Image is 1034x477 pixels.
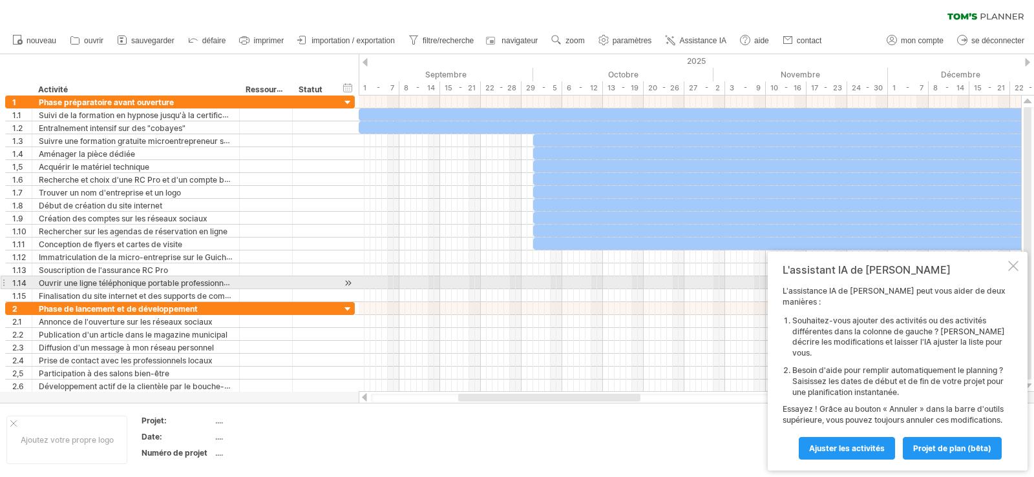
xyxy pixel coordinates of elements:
font: 6 - 12 [567,83,598,92]
a: zoom [548,32,588,49]
font: Ouvrir une ligne téléphonique portable professionnelle [39,278,237,288]
a: sauvegarder [114,32,178,49]
font: 1.13 [12,265,26,275]
a: imprimer [236,32,288,49]
font: 13 - 19 [607,83,638,92]
font: Essayez ! Grâce au bouton « Annuler » dans la barre d'outils supérieure, vous pouvez toujours ann... [783,404,1004,425]
a: défaire [185,32,230,49]
a: navigateur [484,32,542,49]
font: 8 - 14 [933,83,964,92]
a: contact [779,32,826,49]
font: 2.6 [12,381,24,391]
font: se déconnecter [971,36,1024,45]
a: filtre/recherche [405,32,478,49]
font: 2.4 [12,356,24,365]
font: 1 [12,97,16,107]
font: Décembre [941,70,980,79]
font: Octobre [608,70,638,79]
font: paramètres [613,36,652,45]
font: Entraînement intensif sur des "cobayes" [39,123,185,133]
font: Souhaitez-vous ajouter des activités ou des activités différentes dans la colonne de gauche ? [PE... [792,316,1005,358]
div: Novembre 2025 [713,68,888,81]
font: Date: [142,432,162,441]
font: Assistance IA [679,36,726,45]
font: Acquérir le matériel technique [39,162,149,172]
font: Annonce de l'ouverture sur les réseaux sociaux [39,317,213,327]
font: 1.6 [12,175,23,185]
font: importation / exportation [311,36,395,45]
a: nouveau [9,32,60,49]
font: 2 [12,304,17,314]
font: .... [215,448,223,458]
font: aide [754,36,769,45]
div: Septembre 2025 [359,68,533,81]
font: nouveau [26,36,56,45]
font: Trouver un nom d'entreprise et un logo [39,188,181,198]
font: Phase préparatoire avant ouverture [39,97,174,107]
font: 1,5 [12,162,23,172]
font: Besoin d'aide pour remplir automatiquement le planning ? Saisissez les dates de début et de fin d... [792,365,1004,397]
font: 15 - 21 [974,83,1005,92]
font: 1.10 [12,227,26,236]
div: Octobre 2025 [533,68,713,81]
a: mon compte [883,32,947,49]
font: 17 - 23 [811,83,842,92]
font: imprimer [253,36,284,45]
font: L'assistance IA de [PERSON_NAME] peut vous aider de deux manières : [783,286,1006,307]
font: Suivi de la formation en hypnose jusqu'à la certification [39,110,240,120]
font: Conception de flyers et cartes de visite [39,239,182,249]
font: .... [215,432,223,441]
font: filtre/recherche [423,36,474,45]
font: Début de création du site internet [39,201,162,210]
font: 29 - 5 [526,83,557,92]
font: Ajoutez votre propre logo [21,435,114,445]
font: Ajuster les activités [809,443,885,453]
font: Publication d'un article dans le magazine municipal [39,330,227,340]
a: ouvrir [67,32,107,49]
font: Immatriculation de la micro-entreprise sur le Guichet Unique [39,252,261,262]
font: 2.1 [12,317,22,327]
font: 1.11 [12,239,25,249]
font: Développement actif de la clientèle par le bouche-à-oreille [39,381,255,391]
font: 10 - 16 [770,83,801,92]
font: 1.12 [12,252,26,262]
font: 1.8 [12,201,23,210]
font: Projet: [142,416,167,425]
font: Prise de contact avec les professionnels locaux [39,356,213,365]
font: mon compte [901,36,944,45]
a: Ajuster les activités [799,437,895,460]
font: 1.2 [12,123,23,133]
font: Création des comptes sur les réseaux sociaux [39,214,207,223]
font: contact [797,36,822,45]
font: Novembre [781,70,820,79]
font: Numéro de projet [142,448,207,458]
font: Septembre [425,70,467,79]
font: Statut [299,85,322,94]
font: 1.14 [12,278,26,288]
a: importation / exportation [294,32,399,49]
font: navigateur [501,36,538,45]
a: Assistance IA [662,32,730,49]
a: aide [737,32,773,49]
font: ouvrir [84,36,103,45]
font: L'assistant IA de [PERSON_NAME] [783,263,951,276]
font: 1.7 [12,188,23,198]
font: .... [215,416,223,425]
font: Diffusion d'un message à mon réseau personnel [39,343,214,352]
font: 2.2 [12,330,23,340]
font: 2025 [687,56,706,66]
font: Activité [38,85,68,94]
font: Suivre une formation gratuite microentrepreneur sur 5 jours [39,136,258,146]
font: Finalisation du site internet et des supports de communication [39,290,266,301]
font: 2,5 [12,369,23,378]
font: Aménager la pièce dédiée [39,149,135,159]
font: Phase de lancement et de développement [39,304,198,314]
font: 1.3 [12,136,23,146]
font: 27 - 2 [689,83,720,92]
font: 3 - 9 [730,83,761,92]
font: Recherche et choix d'une RC Pro et d'un compte bancaire dédié [39,174,275,185]
font: Souscription de l'assurance RC Pro [39,265,168,275]
a: paramètres [595,32,656,49]
font: 24 - 30 [852,83,883,92]
font: 2.3 [12,343,24,352]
